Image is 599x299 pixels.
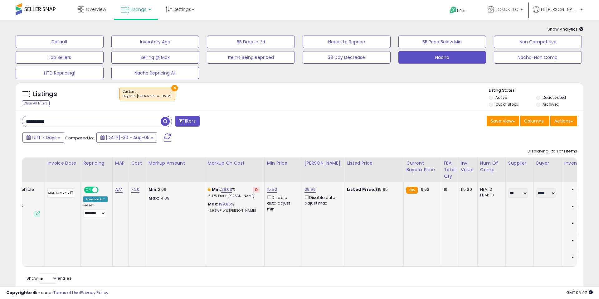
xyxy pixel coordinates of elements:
label: Active [495,95,507,100]
div: FBA: 2 [480,187,501,192]
div: Disable auto adjust max [304,194,339,206]
div: FBA Total Qty [444,160,455,180]
div: Markup Amount [149,160,202,166]
div: [PERSON_NAME] [304,160,342,166]
button: Non Competitive [494,36,582,48]
div: Amazon AI * [83,196,108,202]
th: CSV column name: cust_attr_2_Supplier [505,157,533,182]
div: Buyer in [GEOGRAPHIC_DATA] [123,94,172,98]
button: Needs to Reprice [303,36,391,48]
button: Save View [487,116,519,126]
div: Invoice Date [47,160,78,166]
span: ON [85,187,92,193]
p: 2.09 [149,187,200,192]
span: [DATE]-30 - Aug-05 [106,134,149,141]
div: Displaying 1 to 1 of 1 items [528,148,577,154]
div: Clear All Filters [22,100,50,106]
i: Get Help [449,6,457,14]
span: 19.92 [419,186,429,192]
span: Columns [524,118,544,124]
button: HTD Repricing! [16,67,104,79]
div: Min Price [267,160,299,166]
a: 15.52 [267,186,277,193]
th: The percentage added to the cost of goods (COGS) that forms the calculator for Min & Max prices. [205,157,264,182]
div: Markup on Cost [208,160,262,166]
span: Show Analytics [548,26,583,32]
div: Disable auto adjust min [267,194,297,212]
a: Terms of Use [53,290,80,296]
span: OFF [98,187,108,193]
a: Help [445,2,478,20]
label: Deactivated [543,95,566,100]
b: Max: [208,201,219,207]
button: Filters [175,116,199,127]
a: 29.99 [304,186,316,193]
button: Inventory Age [111,36,199,48]
h5: Listings [33,90,57,99]
div: Buyer [536,160,559,166]
div: Listed Price [347,160,401,166]
button: Actions [550,116,577,126]
small: FBA [406,187,418,194]
span: Listings [130,6,147,12]
button: Nacho [398,51,486,64]
button: Nacho Repricing All [111,67,199,79]
span: LOKOK LLC [496,6,519,12]
p: 47.98% Profit [PERSON_NAME] [208,209,260,213]
strong: Copyright [6,290,29,296]
span: Custom: [123,89,172,99]
a: Hi [PERSON_NAME] [533,6,583,20]
div: Inv. value [461,160,475,173]
button: Selling @ Max [111,51,199,64]
span: Hi [PERSON_NAME] [541,6,578,12]
button: Nacho-Non Comp. [494,51,582,64]
div: % [208,187,260,198]
button: Columns [520,116,549,126]
a: 7.20 [131,186,139,193]
div: Num of Comp. [480,160,503,173]
div: 16 [444,187,453,192]
th: CSV column name: cust_attr_1_Buyer [533,157,562,182]
span: Overview [86,6,106,12]
strong: Min: [149,186,158,192]
div: Current Buybox Price [406,160,438,173]
button: 30 Day Decrease [303,51,391,64]
b: Listed Price: [347,186,375,192]
span: N/A [577,198,584,204]
button: [DATE]-30 - Aug-05 [96,132,157,143]
div: 115.20 [461,187,473,192]
label: Archived [543,102,559,107]
a: 29.03 [221,186,232,193]
div: seller snap | | [6,290,108,296]
th: CSV column name: cust_attr_3_Invoice Date [45,157,81,182]
span: 2025-08-13 06:47 GMT [566,290,593,296]
div: Repricing [83,160,110,166]
span: N/A [577,249,584,255]
div: Preset: [83,203,108,217]
button: Last 7 Days [22,132,64,143]
button: × [171,85,178,91]
button: BB Drop in 7d [207,36,295,48]
div: Supplier [508,160,531,166]
div: $19.95 [347,187,399,192]
button: Top Sellers [16,51,104,64]
span: Help [457,8,465,13]
button: Items Being Repriced [207,51,295,64]
p: Listing States: [489,88,583,94]
label: Out of Stock [495,102,518,107]
a: N/A [115,186,123,193]
p: 13.47% Profit [PERSON_NAME] [208,194,260,198]
a: Privacy Policy [81,290,108,296]
span: 4 [577,215,580,221]
button: Default [16,36,104,48]
div: % [208,201,260,213]
div: MAP [115,160,126,166]
span: N/A [577,232,584,238]
b: Min: [212,186,221,192]
div: Cost [131,160,143,166]
span: Last 7 Days [32,134,56,141]
strong: Max: [149,195,159,201]
a: 199.86 [219,201,231,207]
span: Show: entries [27,275,71,281]
span: Compared to: [65,135,94,141]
